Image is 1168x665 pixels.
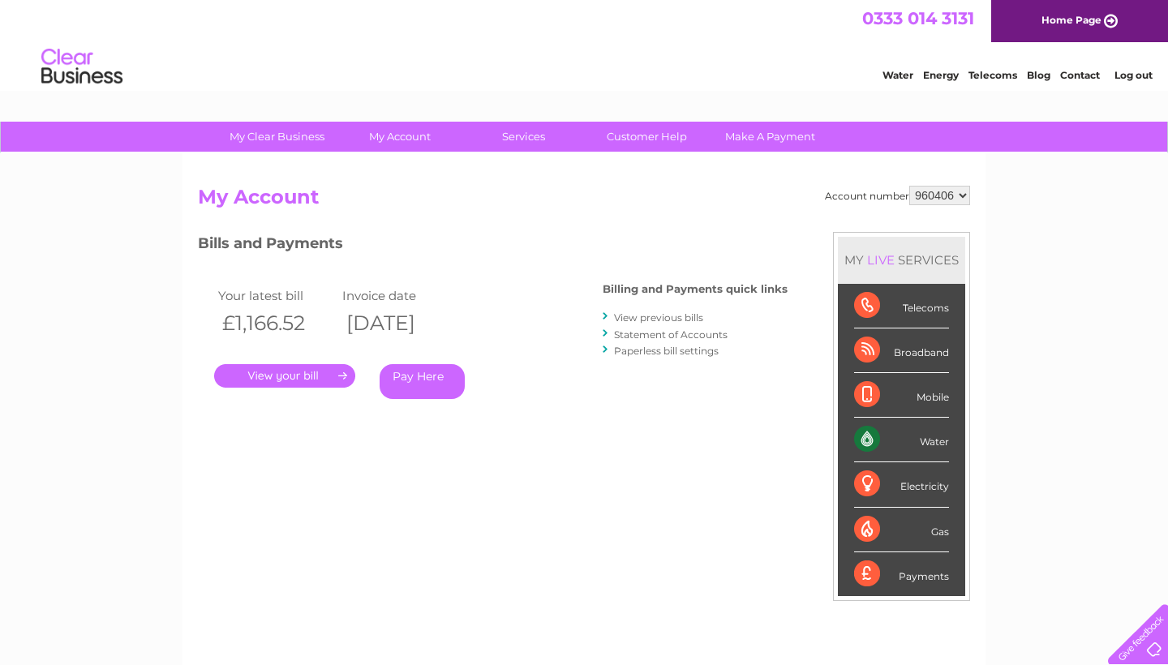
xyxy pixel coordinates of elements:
[703,122,837,152] a: Make A Payment
[854,552,949,596] div: Payments
[338,285,462,307] td: Invoice date
[198,232,788,260] h3: Bills and Payments
[41,42,123,92] img: logo.png
[864,252,898,268] div: LIVE
[214,307,338,340] th: £1,166.52
[457,122,590,152] a: Services
[854,328,949,373] div: Broadband
[580,122,714,152] a: Customer Help
[202,9,968,79] div: Clear Business is a trading name of Verastar Limited (registered in [GEOGRAPHIC_DATA] No. 3667643...
[1027,69,1050,81] a: Blog
[198,186,970,217] h2: My Account
[333,122,467,152] a: My Account
[838,237,965,283] div: MY SERVICES
[862,8,974,28] a: 0333 014 3131
[338,307,462,340] th: [DATE]
[614,328,728,341] a: Statement of Accounts
[214,285,338,307] td: Your latest bill
[854,418,949,462] div: Water
[614,345,719,357] a: Paperless bill settings
[380,364,465,399] a: Pay Here
[923,69,959,81] a: Energy
[603,283,788,295] h4: Billing and Payments quick links
[854,462,949,507] div: Electricity
[214,364,355,388] a: .
[854,508,949,552] div: Gas
[854,284,949,328] div: Telecoms
[1060,69,1100,81] a: Contact
[1114,69,1153,81] a: Log out
[614,311,703,324] a: View previous bills
[882,69,913,81] a: Water
[968,69,1017,81] a: Telecoms
[210,122,344,152] a: My Clear Business
[854,373,949,418] div: Mobile
[825,186,970,205] div: Account number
